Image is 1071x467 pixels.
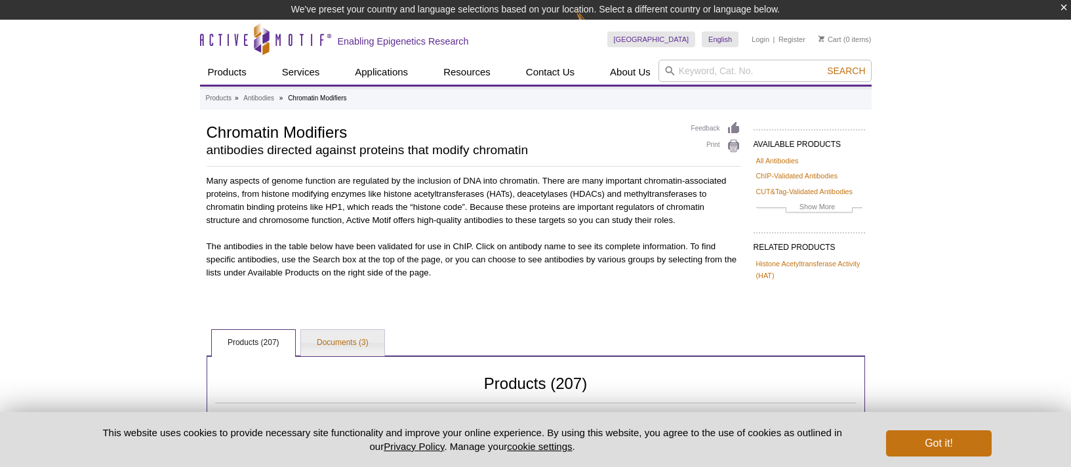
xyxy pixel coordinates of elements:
[756,170,838,182] a: ChIP-Validated Antibodies
[301,330,384,356] a: Documents (3)
[507,441,572,452] button: cookie settings
[773,31,775,47] li: |
[207,144,678,156] h2: antibodies directed against proteins that modify chromatin
[338,35,469,47] h2: Enabling Epigenetics Research
[752,35,769,44] a: Login
[886,430,991,457] button: Got it!
[576,10,611,41] img: Change Here
[200,60,254,85] a: Products
[691,121,740,136] a: Feedback
[212,330,295,356] a: Products (207)
[207,121,678,141] h1: Chromatin Modifiers
[818,35,841,44] a: Cart
[756,258,862,281] a: Histone Acetyltransferase Activity (HAT)
[288,94,346,102] li: Chromatin Modifiers
[702,31,738,47] a: English
[756,186,853,197] a: CUT&Tag-Validated Antibodies
[215,378,857,403] h2: Products (207)
[827,66,865,76] span: Search
[206,92,232,104] a: Products
[435,60,498,85] a: Resources
[274,60,328,85] a: Services
[754,129,865,153] h2: AVAILABLE PRODUCTS
[658,60,872,82] input: Keyword, Cat. No.
[754,232,865,256] h2: RELATED PRODUCTS
[602,60,658,85] a: About Us
[756,155,799,167] a: All Antibodies
[518,60,582,85] a: Contact Us
[80,426,865,453] p: This website uses cookies to provide necessary site functionality and improve your online experie...
[778,35,805,44] a: Register
[818,35,824,42] img: Your Cart
[207,240,740,279] p: The antibodies in the table below have been validated for use in ChIP. Click on antibody name to ...
[347,60,416,85] a: Applications
[607,31,696,47] a: [GEOGRAPHIC_DATA]
[384,441,444,452] a: Privacy Policy
[756,201,862,216] a: Show More
[691,139,740,153] a: Print
[235,94,239,102] li: »
[207,174,740,227] p: Many aspects of genome function are regulated by the inclusion of DNA into chromatin. There are m...
[823,65,869,77] button: Search
[279,94,283,102] li: »
[243,92,274,104] a: Antibodies
[818,31,872,47] li: (0 items)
